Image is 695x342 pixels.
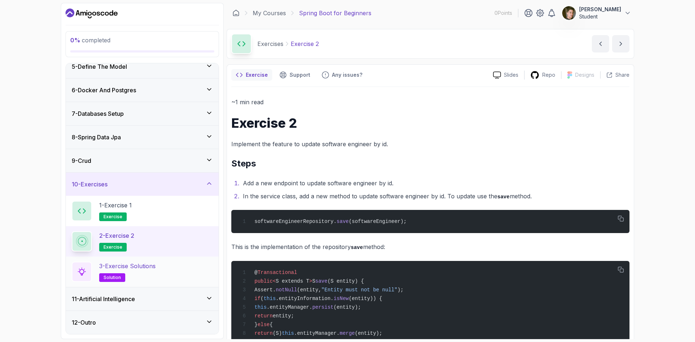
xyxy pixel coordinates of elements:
span: this [254,304,267,310]
span: (entity, [297,287,321,293]
span: softwareEngineerRepository. [254,219,337,224]
button: 6-Docker And Postgres [66,79,219,102]
button: 2-Exercise 2exercise [72,231,213,252]
p: Implement the feature to update software engineer by id. [231,139,629,149]
p: [PERSON_NAME] [579,6,621,13]
p: Repo [542,71,555,79]
button: previous content [592,35,609,52]
p: 1 - Exercise 1 [99,201,132,210]
h3: 11 - Artificial Intelligence [72,295,135,303]
button: 1-Exercise 1exercise [72,201,213,221]
button: 3-Exercise Solutionssolution [72,262,213,282]
code: save [497,194,510,200]
button: 9-Crud [66,149,219,172]
button: 8-Spring Data Jpa [66,126,219,149]
span: (S) [273,330,282,336]
span: ( [261,296,264,301]
span: save [315,278,328,284]
h3: 6 - Docker And Postgres [72,86,136,94]
h3: 9 - Crud [72,156,91,165]
p: ~1 min read [231,97,629,107]
span: S [312,278,315,284]
span: S extends T [276,278,309,284]
p: 3 - Exercise Solutions [99,262,156,270]
span: ); [397,287,404,293]
span: .entityManager. [267,304,312,310]
span: save [337,219,349,224]
span: > [309,278,312,284]
span: .entityInformation. [276,296,334,301]
button: 5-Define The Model [66,55,219,78]
span: if [254,296,261,301]
span: merge [340,330,355,336]
p: Support [290,71,310,79]
span: this [264,296,276,301]
span: "Entity must not be null" [321,287,397,293]
p: Designs [575,71,594,79]
a: Dashboard [66,8,118,19]
button: 12-Outro [66,311,219,334]
a: Repo [525,71,561,80]
button: Share [600,71,629,79]
span: return [254,313,273,319]
span: @ [254,270,257,275]
span: (softwareEngineer); [349,219,407,224]
h3: 7 - Databases Setup [72,109,124,118]
span: else [257,322,270,328]
p: Slides [504,71,518,79]
span: (S entity) { [328,278,364,284]
span: exercise [104,244,122,250]
span: return [254,330,273,336]
button: next content [612,35,629,52]
span: { [270,322,273,328]
h3: 10 - Exercises [72,180,108,189]
p: Any issues? [332,71,362,79]
span: entity; [273,313,294,319]
span: } [254,322,257,328]
p: Share [615,71,629,79]
span: this [282,330,294,336]
h2: Steps [231,158,629,169]
button: user profile image[PERSON_NAME]Student [562,6,631,20]
span: notNull [276,287,297,293]
a: Dashboard [232,9,240,17]
p: Exercise [246,71,268,79]
h1: Exercise 2 [231,116,629,130]
code: save [351,245,363,250]
p: 2 - Exercise 2 [99,231,134,240]
h3: 12 - Outro [72,318,96,327]
span: < [273,278,275,284]
p: Spring Boot for Beginners [299,9,371,17]
button: 11-Artificial Intelligence [66,287,219,311]
a: Slides [487,71,524,79]
span: (entity); [333,304,361,310]
span: exercise [104,214,122,220]
h3: 8 - Spring Data Jpa [72,133,121,142]
span: public [254,278,273,284]
span: 0 % [70,37,80,44]
li: In the service class, add a new method to update software engineer by id. To update use the method. [241,191,629,202]
span: isNew [333,296,349,301]
span: persist [312,304,334,310]
p: Exercise 2 [291,39,319,48]
span: .entityManager. [294,330,340,336]
span: (entity); [355,330,382,336]
button: notes button [231,69,272,81]
button: Feedback button [317,69,367,81]
p: Student [579,13,621,20]
span: Assert. [254,287,276,293]
button: 10-Exercises [66,173,219,196]
h3: 5 - Define The Model [72,62,127,71]
button: Support button [275,69,315,81]
p: 0 Points [494,9,512,17]
p: This is the implementation of the repository method: [231,242,629,252]
a: My Courses [253,9,286,17]
span: solution [104,275,121,280]
p: Exercises [257,39,283,48]
span: Transactional [257,270,297,275]
li: Add a new endpoint to update software engineer by id. [241,178,629,188]
span: (entity)) { [349,296,382,301]
img: user profile image [562,6,576,20]
span: completed [70,37,110,44]
button: 7-Databases Setup [66,102,219,125]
